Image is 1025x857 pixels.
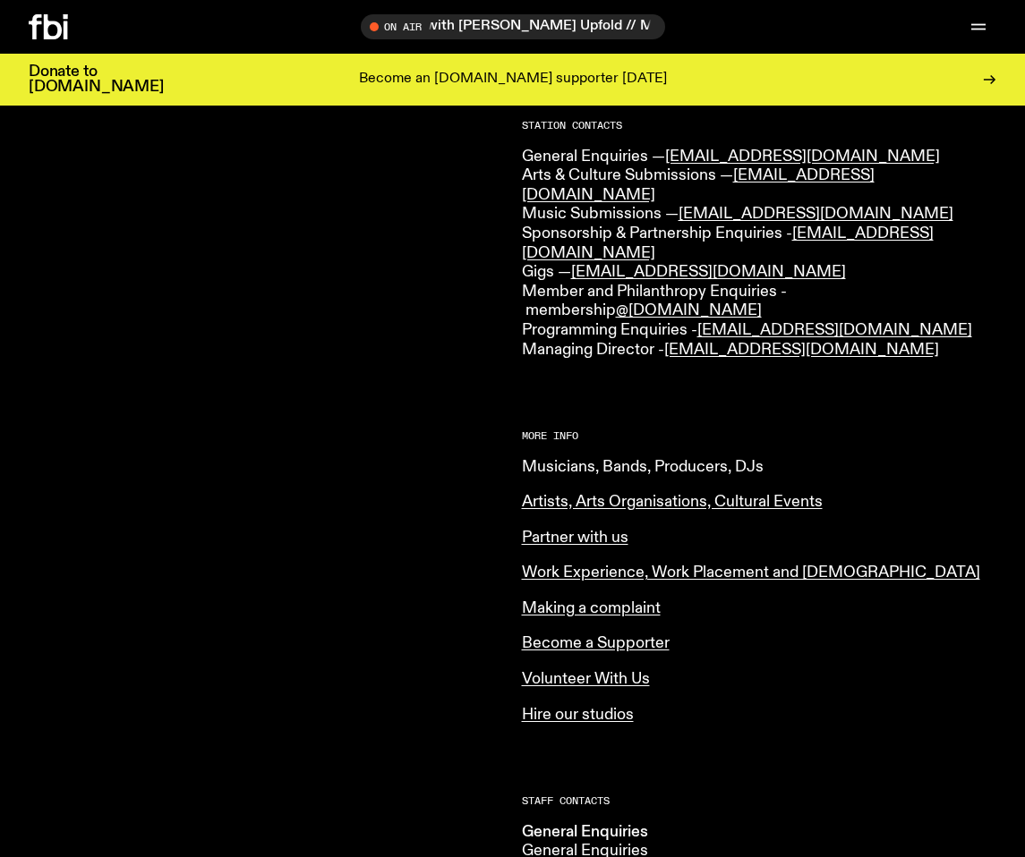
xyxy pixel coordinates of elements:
[380,20,656,33] span: Tune in live
[522,459,764,475] a: Musicians, Bands, Producers, DJs
[522,823,997,843] h3: General Enquiries
[522,796,997,806] h2: Staff Contacts
[522,564,980,581] a: Work Experience, Work Placement and [DEMOGRAPHIC_DATA]
[522,148,997,361] p: General Enquiries — Arts & Culture Submissions — Music Submissions — Sponsorship & Partnership En...
[571,264,846,280] a: [EMAIL_ADDRESS][DOMAIN_NAME]
[522,530,628,546] a: Partner with us
[522,600,661,616] a: Making a complaint
[522,494,823,510] a: Artists, Arts Organisations, Cultural Events
[522,431,997,441] h2: More Info
[522,671,650,687] a: Volunteer With Us
[522,707,634,723] a: Hire our studios
[697,322,972,338] a: [EMAIL_ADDRESS][DOMAIN_NAME]
[29,64,164,95] h3: Donate to [DOMAIN_NAME]
[522,121,997,131] h2: Station Contacts
[616,302,762,318] a: @[DOMAIN_NAME]
[522,167,875,203] a: [EMAIL_ADDRESS][DOMAIN_NAME]
[361,14,665,39] button: On Air[DATE] Lunch with [PERSON_NAME] Upfold // My Pocket Radio!
[664,342,939,358] a: [EMAIL_ADDRESS][DOMAIN_NAME]
[665,148,940,165] a: [EMAIL_ADDRESS][DOMAIN_NAME]
[522,635,670,651] a: Become a Supporter
[522,225,934,261] a: [EMAIL_ADDRESS][DOMAIN_NAME]
[679,206,953,222] a: [EMAIL_ADDRESS][DOMAIN_NAME]
[359,72,667,88] p: Become an [DOMAIN_NAME] supporter [DATE]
